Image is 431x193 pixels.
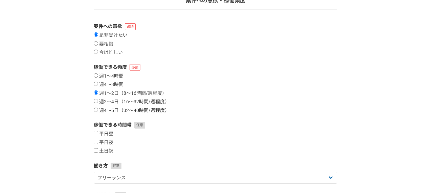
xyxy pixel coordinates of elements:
[94,32,128,38] label: 是非受けたい
[94,148,98,153] input: 土日祝
[94,73,98,78] input: 週1〜4時間
[94,23,337,30] label: 案件への意欲
[94,99,169,105] label: 週2〜4日（16〜32時間/週程度）
[94,162,337,169] label: 働き方
[94,90,167,96] label: 週1〜2日（8〜16時間/週程度）
[94,90,98,95] input: 週1〜2日（8〜16時間/週程度）
[94,82,98,86] input: 週4〜8時間
[94,121,337,129] label: 稼働できる時間帯
[94,140,113,146] label: 平日夜
[94,108,98,112] input: 週4〜5日（32〜40時間/週程度）
[94,108,169,114] label: 週4〜5日（32〜40時間/週程度）
[94,64,337,71] label: 稼働できる頻度
[94,82,123,88] label: 週4〜8時間
[94,50,123,56] label: 今は忙しい
[94,148,113,154] label: 土日祝
[94,140,98,144] input: 平日夜
[94,50,98,54] input: 今は忙しい
[94,41,113,47] label: 要相談
[94,131,113,137] label: 平日昼
[94,73,123,79] label: 週1〜4時間
[94,131,98,135] input: 平日昼
[94,32,98,37] input: 是非受けたい
[94,99,98,103] input: 週2〜4日（16〜32時間/週程度）
[94,41,98,46] input: 要相談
